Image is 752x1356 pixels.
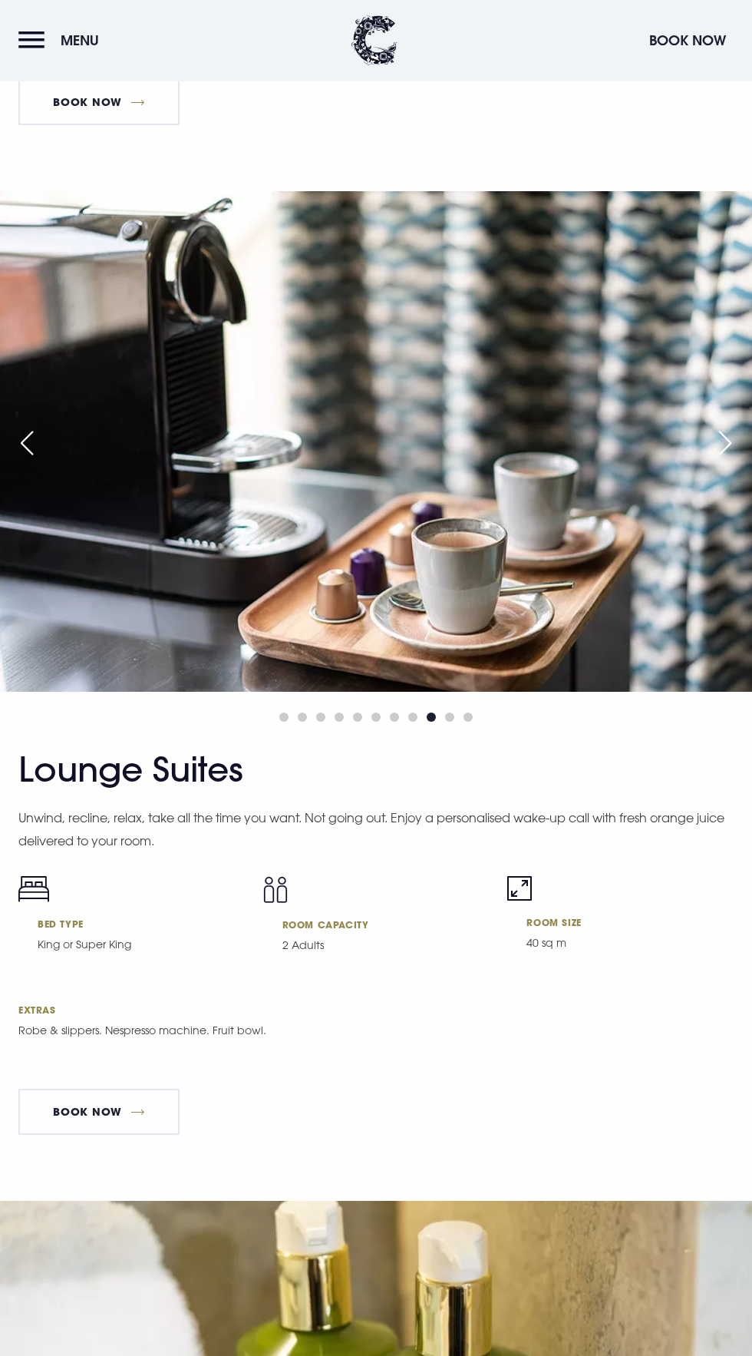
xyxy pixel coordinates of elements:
p: King or Super King [38,936,245,953]
a: Book Now [18,1089,180,1135]
span: Go to slide 4 [335,713,344,722]
a: BOOK NOW [18,79,180,125]
div: Next slide [706,426,744,460]
h2: Lounge Suites [18,749,318,790]
span: Go to slide 7 [390,713,399,722]
p: 2 Adults [282,937,490,954]
img: Room size icon [507,876,532,901]
button: Book Now [642,24,734,57]
span: Go to slide 8 [408,713,417,722]
span: Go to slide 1 [279,713,289,722]
span: Go to slide 11 [463,713,473,722]
p: 40 sq m [526,934,734,951]
div: Previous slide [8,426,46,460]
span: Go to slide 10 [445,713,454,722]
p: Unwind, recline, relax, take all the time you want. Not going out. Enjoy a personalised wake-up c... [18,806,734,853]
span: Go to slide 2 [298,713,307,722]
button: Menu [18,24,107,57]
span: Menu [61,31,99,49]
span: Go to slide 5 [353,713,362,722]
span: Go to slide 9 [427,713,436,722]
img: Capacity icon [263,876,288,903]
h6: Bed Type [38,918,245,930]
h6: Room Size [526,916,734,928]
p: Robe & slippers. Nespresso machine. Fruit bowl. [18,1022,734,1039]
img: Clandeboye Lodge [351,15,397,65]
h6: Room Capacity [282,918,490,931]
img: Bed icon [18,876,49,902]
span: Go to slide 6 [371,713,381,722]
h6: Extras [18,1004,734,1016]
span: Go to slide 3 [316,713,325,722]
